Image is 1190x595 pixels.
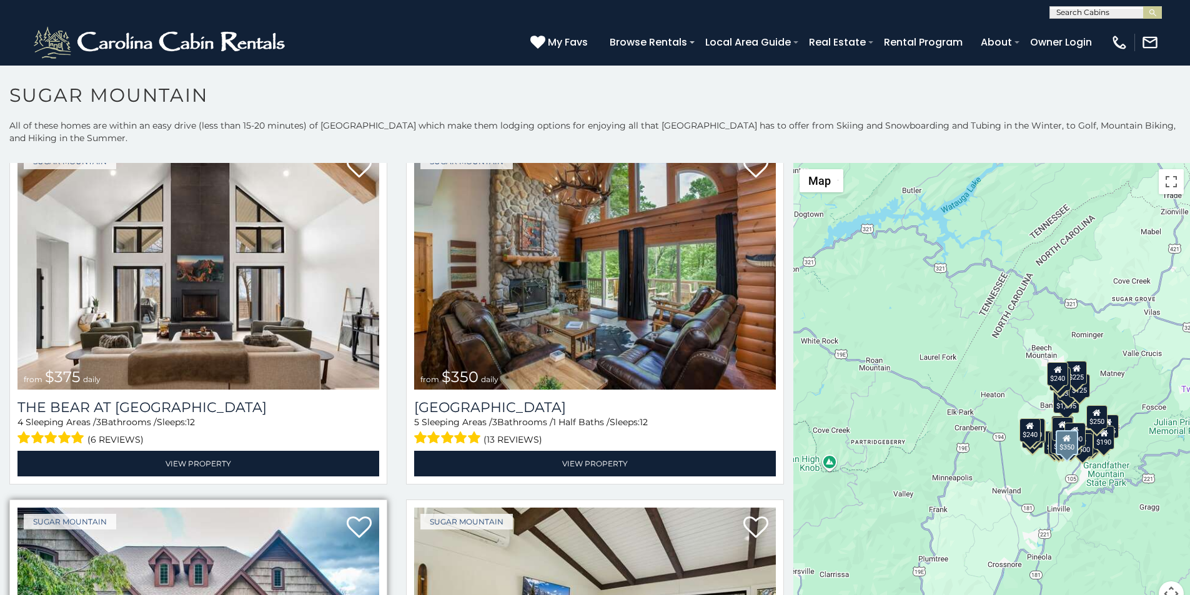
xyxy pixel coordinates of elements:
div: Sleeping Areas / Bathrooms / Sleeps: [17,416,379,448]
img: mail-regular-white.png [1141,34,1159,51]
div: $240 [1048,362,1069,386]
span: My Favs [548,34,588,50]
div: Sleeping Areas / Bathrooms / Sleeps: [414,416,776,448]
div: $155 [1049,431,1070,455]
div: $250 [1086,405,1108,429]
div: $190 [1051,416,1073,440]
div: $350 [1056,430,1078,455]
a: About [974,31,1018,53]
div: $190 [1094,426,1115,450]
button: Change map style [800,169,843,192]
div: $155 [1098,415,1119,438]
span: $375 [45,368,81,386]
img: The Bear At Sugar Mountain [17,147,379,390]
span: 3 [96,416,101,428]
span: 4 [17,416,23,428]
a: View Property [17,451,379,476]
a: Add to favorites [347,155,372,181]
h3: Grouse Moor Lodge [414,399,776,416]
span: from [24,375,42,384]
span: Map [808,174,831,187]
span: 12 [640,416,648,428]
span: from [420,375,439,384]
span: 5 [414,416,419,428]
h3: The Bear At Sugar Mountain [17,399,379,416]
span: daily [83,375,101,384]
div: $225 [1066,361,1088,385]
a: Browse Rentals [603,31,693,53]
button: Toggle fullscreen view [1159,169,1184,194]
span: 3 [492,416,497,428]
a: Add to favorites [743,155,768,181]
div: $1,095 [1053,390,1079,413]
div: $175 [1051,430,1072,454]
span: daily [481,375,498,384]
a: [GEOGRAPHIC_DATA] [414,399,776,416]
a: Add to favorites [743,515,768,541]
span: $350 [442,368,478,386]
span: 12 [187,416,195,428]
a: Sugar Mountain [24,514,116,529]
a: Add to favorites [347,515,372,541]
img: phone-regular-white.png [1111,34,1128,51]
div: $125 [1069,374,1090,398]
a: Owner Login [1024,31,1098,53]
a: The Bear At [GEOGRAPHIC_DATA] [17,399,379,416]
a: My Favs [530,34,591,51]
div: $300 [1052,417,1073,441]
a: Sugar Mountain [420,514,513,529]
span: (13 reviews) [483,431,542,448]
a: The Bear At Sugar Mountain from $375 daily [17,147,379,390]
a: Grouse Moor Lodge from $350 daily [414,147,776,390]
span: 1 Half Baths / [553,416,610,428]
span: (6 reviews) [87,431,144,448]
a: Real Estate [803,31,872,53]
div: $200 [1064,423,1086,446]
a: Rental Program [878,31,969,53]
img: White-1-2.png [31,24,290,61]
a: Local Area Guide [699,31,797,53]
div: $240 [1019,418,1041,442]
a: View Property [414,451,776,476]
div: $195 [1078,430,1099,453]
img: Grouse Moor Lodge [414,147,776,390]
